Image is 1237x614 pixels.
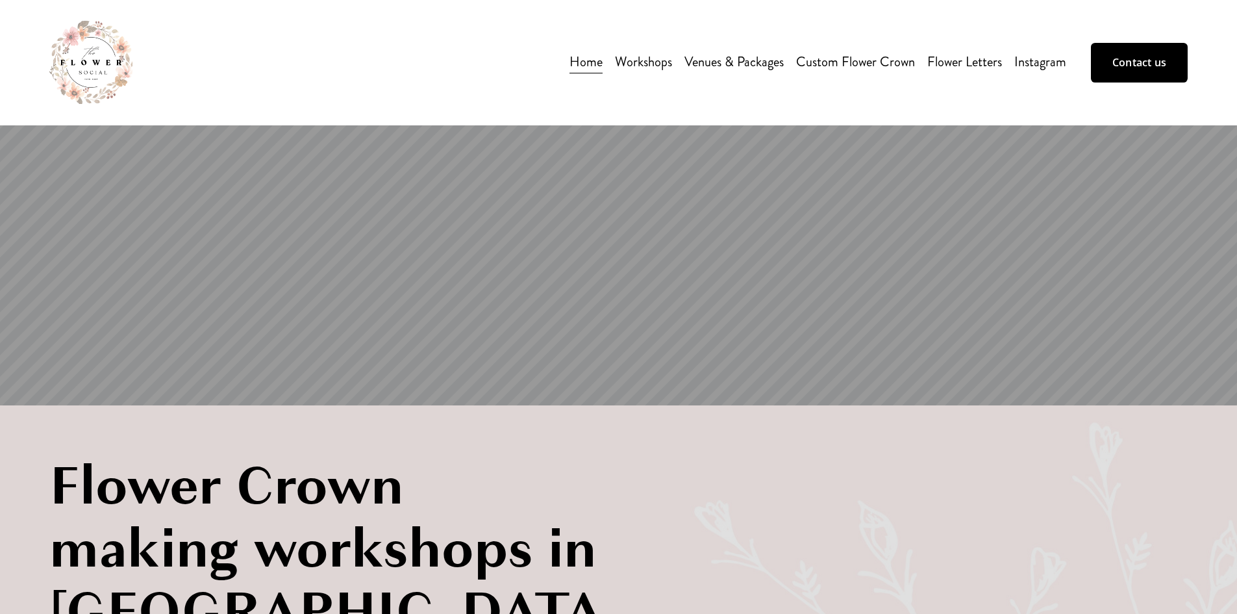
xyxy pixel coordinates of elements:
a: Contact us [1091,43,1187,82]
a: Flower Letters [927,51,1002,75]
a: Instagram [1014,51,1066,75]
a: Venues & Packages [684,51,784,75]
img: The Flower Social [49,21,132,104]
span: Workshops [615,52,672,73]
a: folder dropdown [615,51,672,75]
a: Home [569,51,603,75]
a: Custom Flower Crown [796,51,915,75]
